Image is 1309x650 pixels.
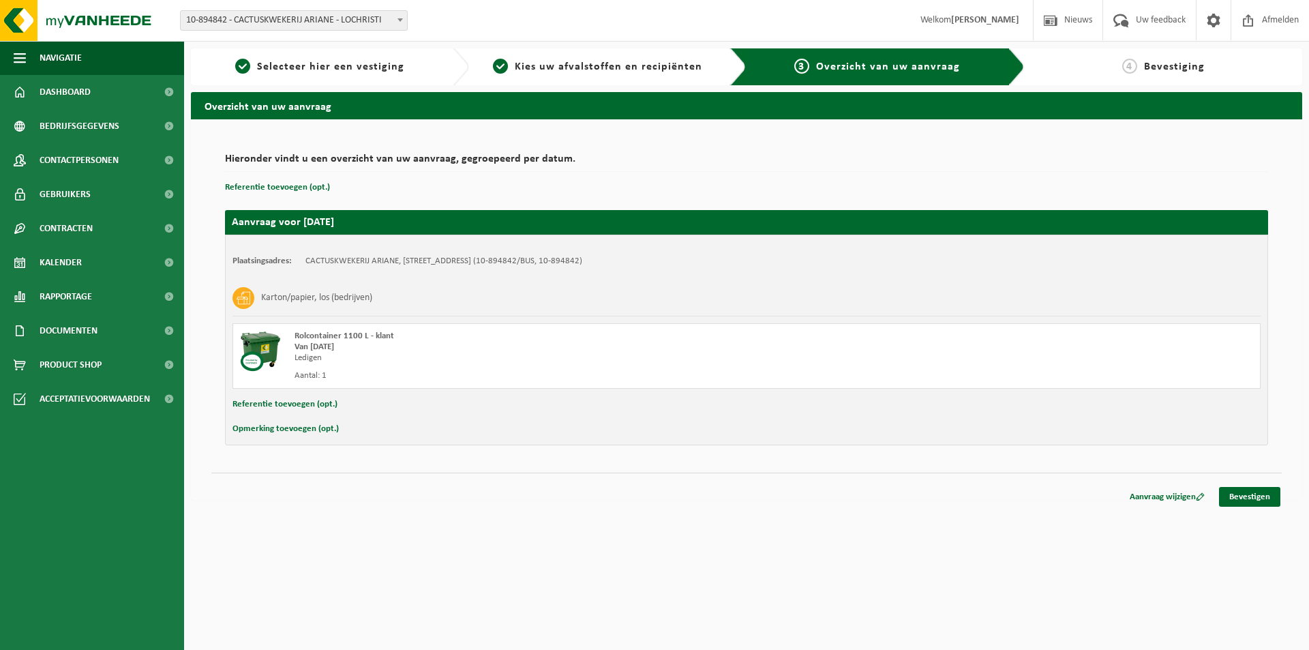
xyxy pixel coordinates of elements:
h3: Karton/papier, los (bedrijven) [261,287,372,309]
a: 1Selecteer hier een vestiging [198,59,442,75]
span: 10-894842 - CACTUSKWEKERIJ ARIANE - LOCHRISTI [180,10,408,31]
span: Bevestiging [1144,61,1205,72]
span: Rolcontainer 1100 L - klant [295,331,394,340]
span: 1 [235,59,250,74]
span: Product Shop [40,348,102,382]
div: Ledigen [295,353,801,364]
span: Acceptatievoorwaarden [40,382,150,416]
button: Referentie toevoegen (opt.) [232,396,337,413]
a: Bevestigen [1219,487,1280,507]
h2: Hieronder vindt u een overzicht van uw aanvraag, gegroepeerd per datum. [225,153,1268,172]
span: 3 [794,59,809,74]
span: 4 [1122,59,1137,74]
strong: Van [DATE] [295,342,334,351]
td: CACTUSKWEKERIJ ARIANE, [STREET_ADDRESS] (10-894842/BUS, 10-894842) [305,256,582,267]
strong: Plaatsingsadres: [232,256,292,265]
span: 2 [493,59,508,74]
span: Kalender [40,246,82,280]
span: Rapportage [40,280,92,314]
button: Opmerking toevoegen (opt.) [232,420,339,438]
iframe: chat widget [7,620,228,650]
span: Navigatie [40,41,82,75]
span: Kies uw afvalstoffen en recipiënten [515,61,702,72]
strong: Aanvraag voor [DATE] [232,217,334,228]
span: Gebruikers [40,177,91,211]
img: WB-1100-CU.png [240,331,281,372]
span: 10-894842 - CACTUSKWEKERIJ ARIANE - LOCHRISTI [181,11,407,30]
button: Referentie toevoegen (opt.) [225,179,330,196]
span: Contracten [40,211,93,246]
span: Contactpersonen [40,143,119,177]
span: Overzicht van uw aanvraag [816,61,960,72]
span: Bedrijfsgegevens [40,109,119,143]
span: Selecteer hier een vestiging [257,61,404,72]
a: 2Kies uw afvalstoffen en recipiënten [476,59,720,75]
div: Aantal: 1 [295,370,801,381]
h2: Overzicht van uw aanvraag [191,92,1302,119]
span: Documenten [40,314,97,348]
span: Dashboard [40,75,91,109]
a: Aanvraag wijzigen [1119,487,1215,507]
strong: [PERSON_NAME] [951,15,1019,25]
